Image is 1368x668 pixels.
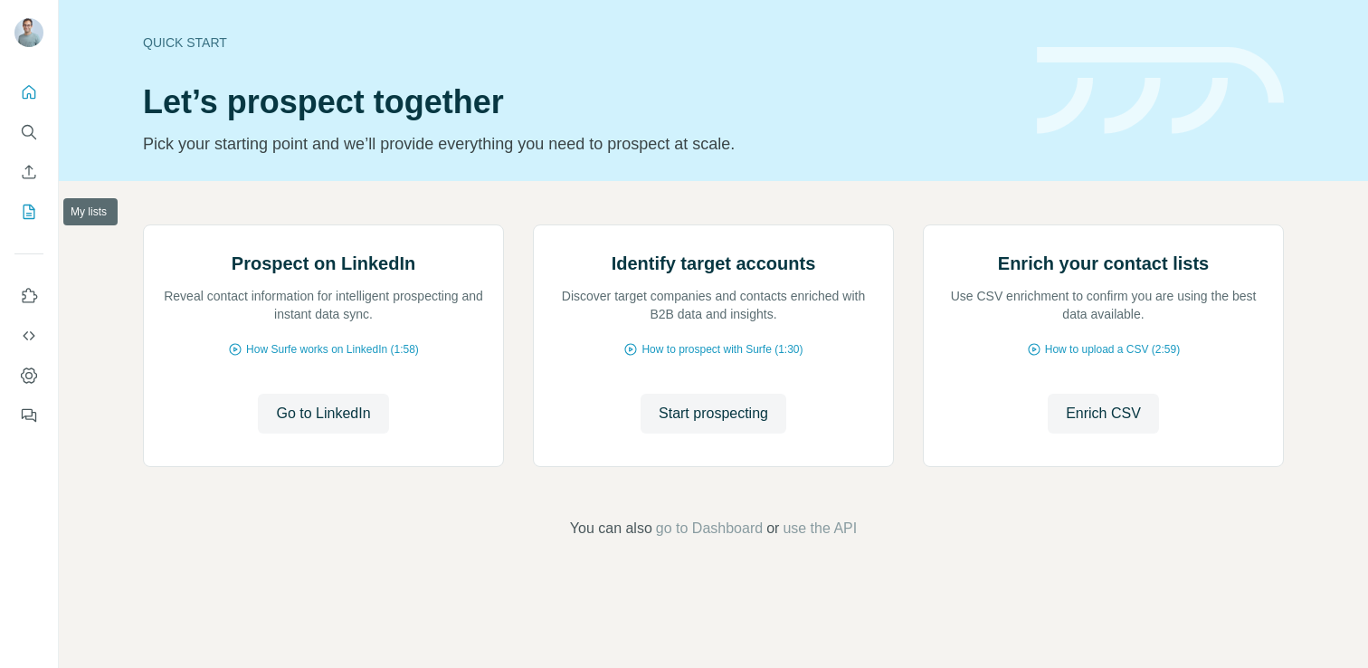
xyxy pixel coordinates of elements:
[942,287,1265,323] p: Use CSV enrichment to confirm you are using the best data available.
[258,394,388,434] button: Go to LinkedIn
[1048,394,1159,434] button: Enrich CSV
[143,131,1015,157] p: Pick your starting point and we’ll provide everything you need to prospect at scale.
[1037,47,1284,135] img: banner
[998,251,1209,276] h2: Enrich your contact lists
[276,403,370,425] span: Go to LinkedIn
[14,320,43,352] button: Use Surfe API
[14,280,43,312] button: Use Surfe on LinkedIn
[143,84,1015,120] h1: Let’s prospect together
[14,196,43,228] button: My lists
[14,359,43,392] button: Dashboard
[659,403,768,425] span: Start prospecting
[162,287,485,323] p: Reveal contact information for intelligent prospecting and instant data sync.
[14,116,43,148] button: Search
[612,251,816,276] h2: Identify target accounts
[552,287,875,323] p: Discover target companies and contacts enriched with B2B data and insights.
[641,394,786,434] button: Start prospecting
[766,518,779,539] span: or
[14,399,43,432] button: Feedback
[14,156,43,188] button: Enrich CSV
[14,76,43,109] button: Quick start
[232,251,415,276] h2: Prospect on LinkedIn
[246,341,419,358] span: How Surfe works on LinkedIn (1:58)
[641,341,803,358] span: How to prospect with Surfe (1:30)
[1066,403,1141,425] span: Enrich CSV
[656,518,763,539] button: go to Dashboard
[143,33,1015,52] div: Quick start
[570,518,652,539] span: You can also
[1045,341,1180,358] span: How to upload a CSV (2:59)
[783,518,857,539] button: use the API
[14,18,43,47] img: Avatar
